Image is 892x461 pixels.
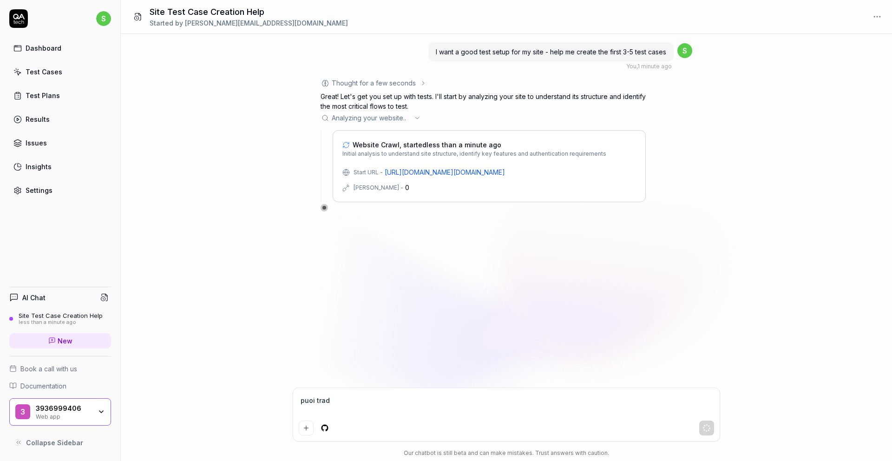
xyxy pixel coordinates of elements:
div: Web app [36,412,92,420]
button: Collapse Sidebar [9,433,111,452]
button: 33936999406Web app [9,398,111,426]
a: Settings [9,181,111,199]
p: Great! Let's get you set up with tests. I'll start by analyzing your site to understand its struc... [321,92,646,111]
a: Test Plans [9,86,111,105]
span: Website Crawl, started less than a minute ago [353,140,501,150]
div: less than a minute ago [19,319,103,326]
span: Documentation [20,381,66,391]
span: Analyzing your website [332,113,410,123]
div: [PERSON_NAME] - [354,184,403,192]
div: Site Test Case Creation Help [19,312,103,319]
h1: Site Test Case Creation Help [150,6,348,18]
a: Insights [9,158,111,176]
a: Website Crawl, startedless than a minute ago [342,140,606,150]
div: Insights [26,162,52,171]
a: [URL][DOMAIN_NAME][DOMAIN_NAME] [385,167,505,177]
span: 3 [15,404,30,419]
a: Results [9,110,111,128]
div: 0 [405,183,409,192]
a: Dashboard [9,39,111,57]
div: Thought for a few seconds [332,78,416,88]
div: Test Cases [26,67,62,77]
textarea: puoi tra [299,394,714,417]
div: Results [26,114,50,124]
a: New [9,333,111,349]
span: New [58,336,72,346]
span: [PERSON_NAME][EMAIL_ADDRESS][DOMAIN_NAME] [185,19,348,27]
div: Test Plans [26,91,60,100]
div: 3936999406 [36,404,92,413]
h4: AI Chat [22,293,46,303]
a: Book a call with us [9,364,111,374]
span: .. [403,113,410,123]
button: s [96,9,111,28]
div: Started by [150,18,348,28]
span: Book a call with us [20,364,77,374]
div: Our chatbot is still beta and can make mistakes. Trust answers with caution. [293,449,720,457]
button: Add attachment [299,421,314,435]
div: Settings [26,185,52,195]
span: You [626,63,636,70]
span: s [96,11,111,26]
div: , 1 minute ago [626,62,672,71]
a: Test Cases [9,63,111,81]
a: Issues [9,134,111,152]
a: Site Test Case Creation Helpless than a minute ago [9,312,111,326]
div: Dashboard [26,43,61,53]
div: Start URL - [354,168,383,177]
span: Collapse Sidebar [26,438,83,448]
span: s [677,43,692,58]
span: I want a good test setup for my site - help me create the first 3-5 test cases [436,48,666,56]
a: Documentation [9,381,111,391]
div: Issues [26,138,47,148]
span: Initial analysis to understand site structure, identify key features and authentication requirements [342,150,606,158]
